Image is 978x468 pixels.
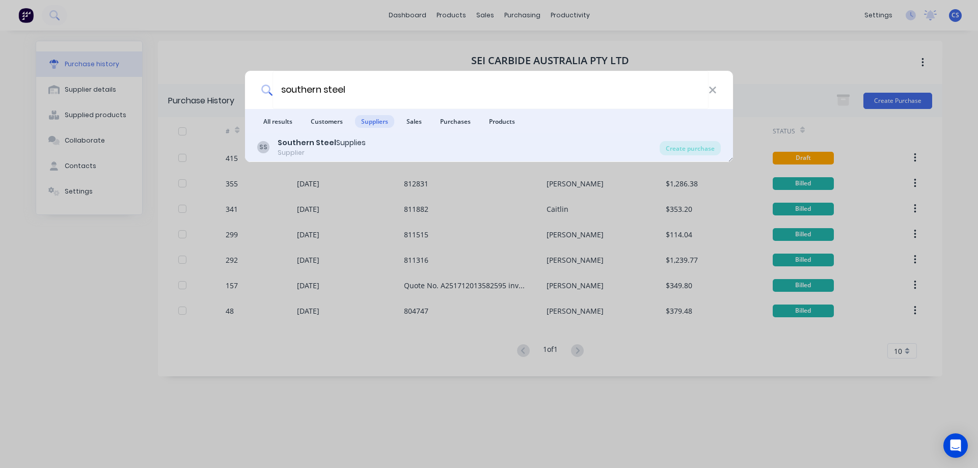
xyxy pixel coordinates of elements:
[483,115,521,128] span: Products
[278,148,366,157] div: Supplier
[273,71,709,109] input: Start typing a customer or supplier name to create a new order...
[355,115,394,128] span: Suppliers
[305,115,349,128] span: Customers
[400,115,428,128] span: Sales
[660,141,721,155] div: Create purchase
[278,137,366,148] div: Supplies
[257,115,298,128] span: All results
[278,137,336,148] b: Southern Steel
[943,433,968,458] div: Open Intercom Messenger
[257,141,269,153] div: SS
[434,115,477,128] span: Purchases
